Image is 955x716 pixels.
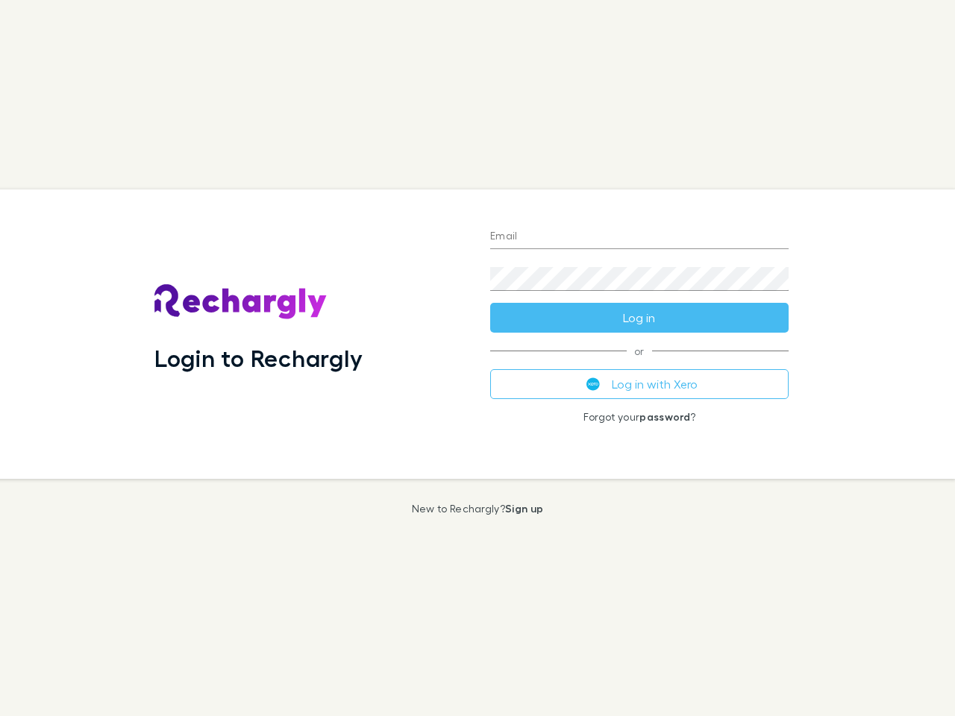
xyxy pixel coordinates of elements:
a: password [639,410,690,423]
img: Rechargly's Logo [154,284,328,320]
p: Forgot your ? [490,411,789,423]
a: Sign up [505,502,543,515]
span: or [490,351,789,351]
h1: Login to Rechargly [154,344,363,372]
p: New to Rechargly? [412,503,544,515]
img: Xero's logo [586,377,600,391]
button: Log in [490,303,789,333]
button: Log in with Xero [490,369,789,399]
